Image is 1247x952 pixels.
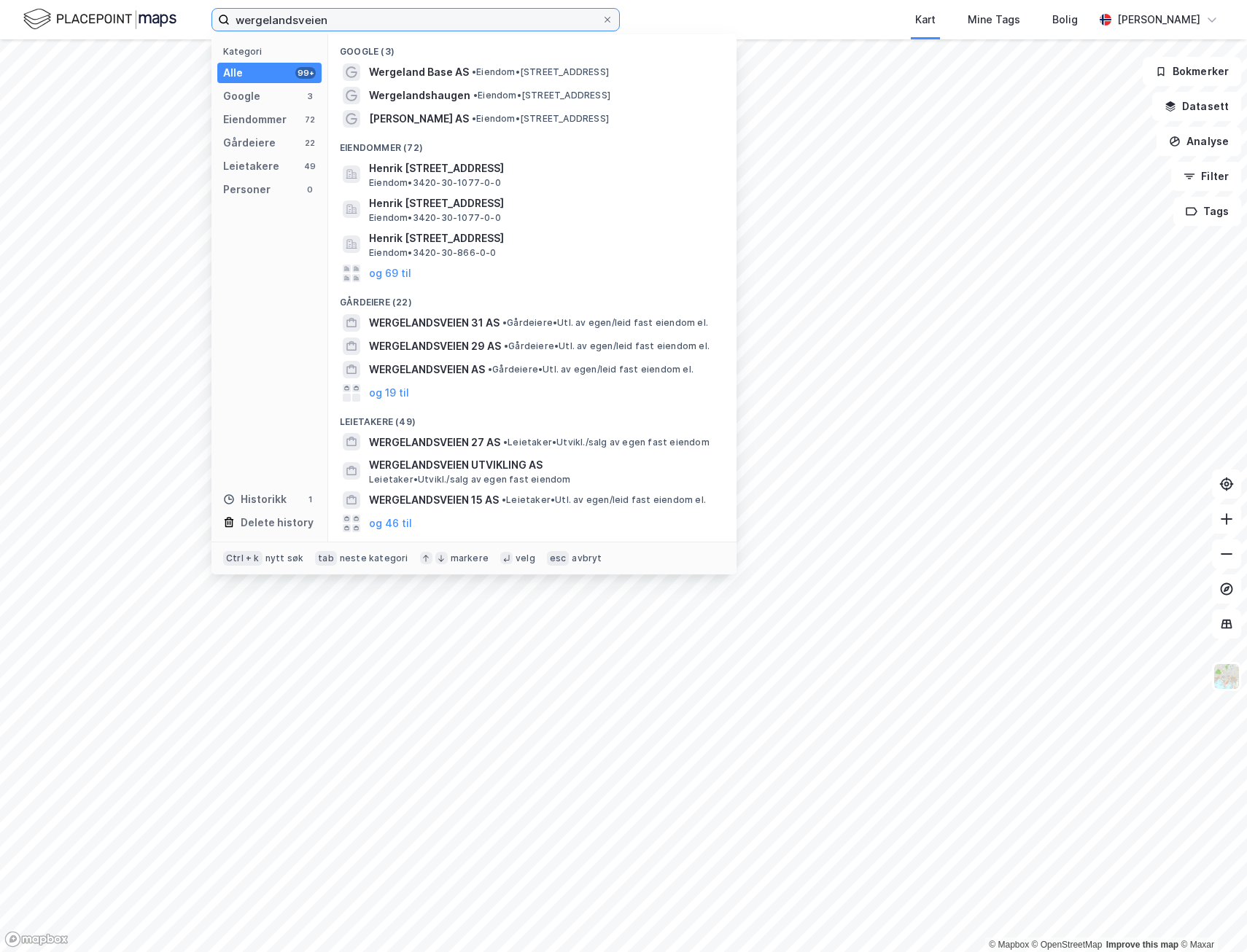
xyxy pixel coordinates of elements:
input: Søk på adresse, matrikkel, gårdeiere, leietakere eller personer [230,9,602,31]
a: Mapbox [989,940,1029,950]
div: Alle [223,64,243,82]
span: WERGELANDSVEIEN 27 AS [369,434,500,451]
span: WERGELANDSVEIEN AS [369,361,485,378]
span: Eiendom • [STREET_ADDRESS] [472,113,609,125]
span: • [503,437,508,448]
div: 99+ [295,67,316,79]
div: Kart [915,11,936,28]
div: Eiendommer [223,111,287,128]
img: logo.f888ab2527a4732fd821a326f86c7f29.svg [23,7,176,32]
span: Gårdeiere • Utl. av egen/leid fast eiendom el. [504,340,710,352]
div: 49 [304,160,316,172]
div: 1 [304,493,316,505]
div: Leietakere (49) [328,405,737,431]
span: WERGELANDSVEIEN 29 AS [369,338,501,355]
span: • [502,494,506,505]
span: WERGELANDSVEIEN UTVIKLING AS [369,456,719,474]
a: OpenStreetMap [1032,940,1103,950]
div: Eiendommer (72) [328,130,737,157]
div: Gårdeiere (22) [328,285,737,311]
div: Delete history [241,514,314,531]
span: • [502,317,507,328]
span: Henrik [STREET_ADDRESS] [369,230,719,247]
div: 72 [304,114,316,125]
span: Gårdeiere • Utl. av egen/leid fast eiendom el. [502,317,708,329]
span: Wergelandshaugen [369,87,470,104]
button: Tags [1173,197,1241,226]
span: Eiendom • 3420-30-1077-0-0 [369,212,501,224]
span: • [473,90,478,101]
span: Leietaker • Utl. av egen/leid fast eiendom el. [502,494,706,506]
span: WERGELANDSVEIEN 15 AS [369,491,499,509]
span: • [504,340,508,351]
span: Wergeland Base AS [369,63,469,81]
span: Eiendom • 3420-30-1077-0-0 [369,177,501,189]
span: Henrik [STREET_ADDRESS] [369,160,719,177]
div: velg [516,553,535,564]
div: Ctrl + k [223,551,263,566]
span: WERGELANDSVEIEN 31 AS [369,314,500,332]
button: og 46 til [369,515,412,532]
div: neste kategori [340,553,408,564]
div: Mine Tags [968,11,1020,28]
span: [PERSON_NAME] AS [369,110,469,128]
div: Google (3) [328,34,737,61]
div: 3 [304,90,316,102]
div: Historikk (1) [328,535,737,561]
div: Leietakere [223,157,279,175]
div: Historikk [223,491,287,508]
span: Eiendom • [STREET_ADDRESS] [472,66,609,78]
div: esc [547,551,570,566]
span: Gårdeiere • Utl. av egen/leid fast eiendom el. [488,364,694,375]
button: Datasett [1152,92,1241,121]
div: tab [315,551,337,566]
span: Leietaker • Utvikl./salg av egen fast eiendom [503,437,710,448]
div: [PERSON_NAME] [1117,11,1200,28]
div: 22 [304,137,316,149]
button: Analyse [1157,127,1241,156]
div: Google [223,87,260,105]
span: • [488,364,492,375]
div: markere [451,553,489,564]
span: • [472,66,476,77]
span: Leietaker • Utvikl./salg av egen fast eiendom [369,474,571,485]
div: 0 [304,184,316,195]
button: og 69 til [369,265,411,282]
div: Bolig [1052,11,1078,28]
img: Z [1213,663,1240,690]
span: Henrik [STREET_ADDRESS] [369,195,719,212]
a: Improve this map [1106,940,1178,950]
div: Gårdeiere [223,134,276,152]
button: Filter [1171,162,1241,191]
span: Eiendom • [STREET_ADDRESS] [473,90,610,101]
span: • [472,113,476,124]
iframe: Chat Widget [1174,882,1247,952]
div: avbryt [572,553,602,564]
button: og 19 til [369,384,409,402]
div: nytt søk [265,553,304,564]
span: Eiendom • 3420-30-866-0-0 [369,247,497,259]
a: Mapbox homepage [4,931,69,948]
div: Personer [223,181,271,198]
button: Bokmerker [1143,57,1241,86]
div: Kategori [223,46,322,57]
